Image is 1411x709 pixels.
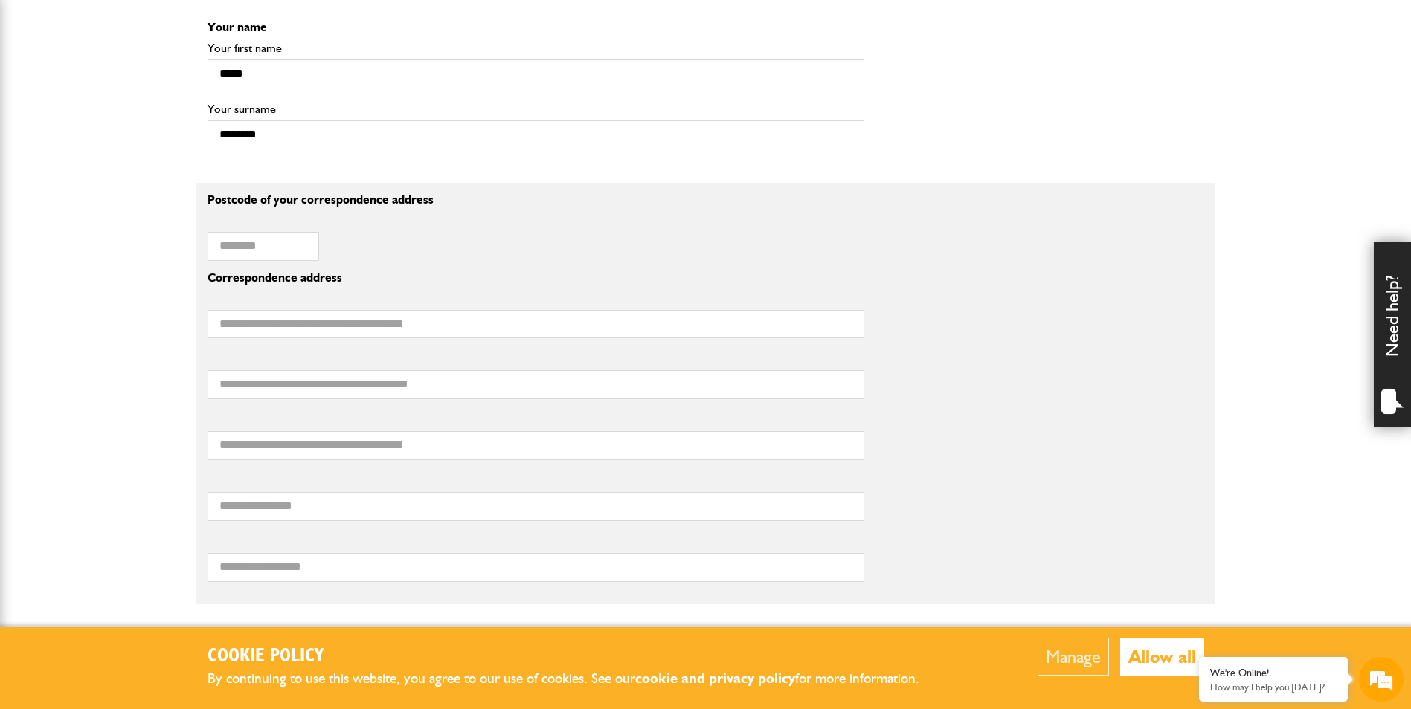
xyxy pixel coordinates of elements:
[77,83,250,103] div: Chat with us now
[1374,242,1411,427] div: Need help?
[1038,638,1109,676] button: Manage
[19,225,271,258] input: Enter your phone number
[1210,682,1337,693] p: How may I help you today?
[208,667,944,690] p: By continuing to use this website, you agree to our use of cookies. See our for more information.
[208,22,1204,33] p: Your name
[208,103,864,115] label: Your surname
[635,670,795,687] a: cookie and privacy policy
[19,181,271,214] input: Enter your email address
[208,42,864,54] label: Your first name
[19,269,271,445] textarea: Type your message and hit 'Enter'
[1210,667,1337,679] div: We're Online!
[244,7,280,43] div: Minimize live chat window
[25,82,62,103] img: d_20077148190_company_1631870298795_20077148190
[1120,638,1204,676] button: Allow all
[208,194,864,206] p: Postcode of your correspondence address
[202,458,270,478] em: Start Chat
[208,272,864,284] p: Correspondence address
[208,645,944,668] h2: Cookie Policy
[19,137,271,170] input: Enter your last name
